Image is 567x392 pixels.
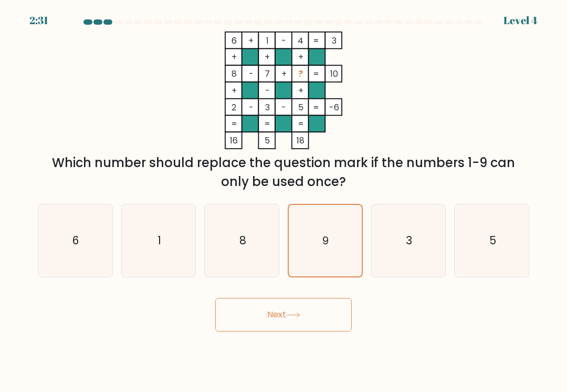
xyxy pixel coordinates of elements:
tspan: 3 [332,35,337,47]
text: 3 [406,233,412,248]
tspan: = [264,118,270,130]
div: Which number should replace the question mark if the numbers 1-9 can only be used once? [44,153,523,191]
tspan: 18 [297,135,304,147]
tspan: = [313,35,319,47]
tspan: = [313,68,319,80]
tspan: 10 [330,68,338,80]
tspan: = [231,118,237,130]
tspan: - [282,35,287,47]
tspan: + [265,51,270,63]
tspan: + [298,85,303,97]
text: 1 [157,233,161,248]
text: 6 [73,233,79,248]
tspan: = [298,118,304,130]
tspan: 5 [298,101,303,114]
tspan: 6 [232,35,237,47]
tspan: 8 [232,68,237,80]
text: 5 [489,233,496,248]
tspan: 2 [232,101,236,114]
tspan: + [281,68,287,80]
tspan: 16 [230,135,238,147]
tspan: + [232,51,237,63]
tspan: -6 [329,101,339,114]
div: Level 4 [503,13,538,28]
tspan: 7 [265,68,270,80]
tspan: - [282,101,287,114]
tspan: = [313,101,319,114]
tspan: 1 [266,35,269,47]
tspan: 3 [265,101,270,114]
tspan: + [232,85,237,97]
tspan: + [248,35,254,47]
tspan: - [249,101,254,114]
text: 9 [323,233,329,248]
button: Next [215,298,352,332]
div: 2:31 [29,13,48,28]
tspan: 4 [298,35,303,47]
tspan: ? [298,68,303,80]
text: 8 [239,233,246,248]
tspan: 5 [265,135,270,147]
tspan: + [298,51,303,63]
tspan: - [265,85,270,97]
tspan: - [249,68,254,80]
